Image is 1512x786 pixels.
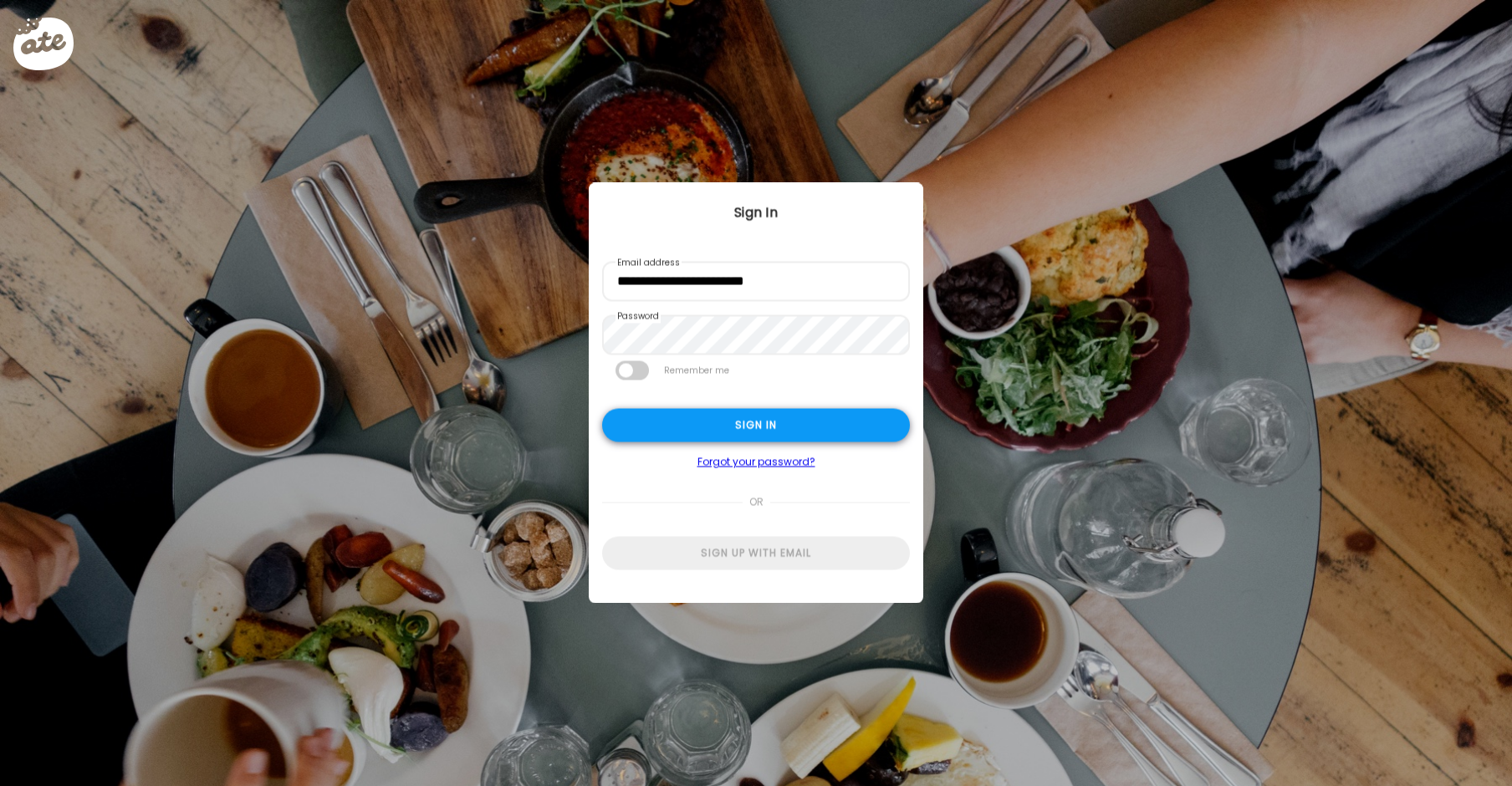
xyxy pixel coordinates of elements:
[602,537,910,570] div: Sign up with email
[589,203,923,223] div: Sign In
[616,257,682,270] label: Email address
[602,409,910,442] div: Sign in
[616,310,661,324] label: Password
[602,456,910,469] a: Forgot your password?
[662,361,731,380] label: Remember me
[743,486,770,519] span: or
